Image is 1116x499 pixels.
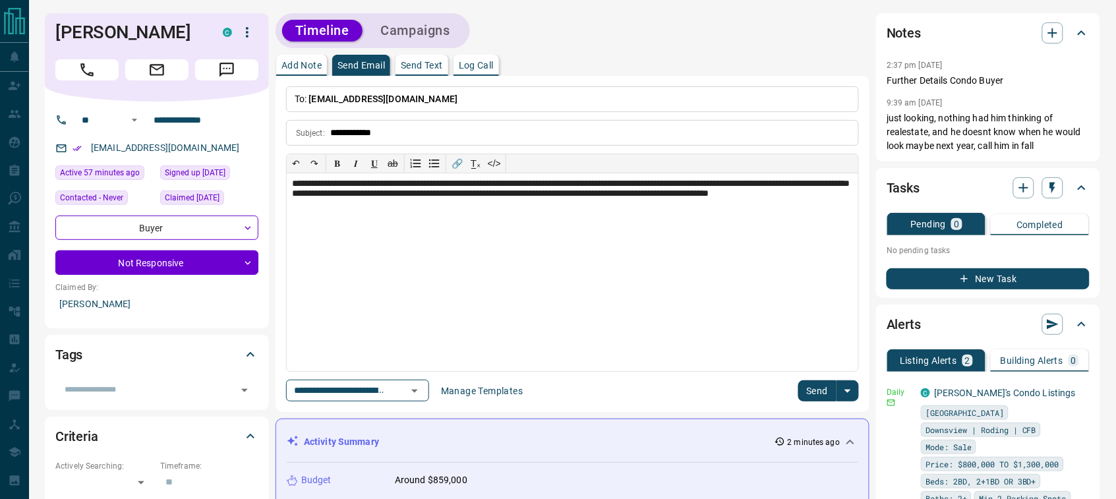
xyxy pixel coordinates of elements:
div: split button [798,380,860,401]
p: 0 [954,220,959,229]
button: ↷ [305,154,324,173]
button: 𝐁 [328,154,347,173]
h2: Tags [55,344,82,365]
button: Timeline [282,20,363,42]
p: just looking, nothing had him thinking of realestate, and he doesnt know when he would look maybe... [887,111,1090,153]
button: </> [485,154,504,173]
button: ↶ [287,154,305,173]
p: No pending tasks [887,241,1090,260]
button: 🔗 [448,154,467,173]
span: [EMAIL_ADDRESS][DOMAIN_NAME] [309,94,458,104]
svg: Email Verified [73,144,82,153]
span: Price: $800,000 TO $1,300,000 [925,457,1059,471]
p: Claimed By: [55,281,258,293]
span: Mode: Sale [925,440,972,454]
p: To: [286,86,859,112]
h2: Notes [887,22,921,44]
span: Email [125,59,189,80]
p: Further Details Condo Buyer [887,74,1090,88]
div: Not Responsive [55,250,258,275]
h1: [PERSON_NAME] [55,22,203,43]
p: [PERSON_NAME] [55,293,258,315]
h2: Tasks [887,177,920,198]
p: 2:37 pm [DATE] [887,61,943,70]
p: Send Text [401,61,443,70]
span: Beds: 2BD, 2+1BD OR 3BD+ [925,475,1036,488]
button: Numbered list [407,154,425,173]
button: Open [127,112,142,128]
button: Send [798,380,837,401]
a: [EMAIL_ADDRESS][DOMAIN_NAME] [91,142,240,153]
button: Manage Templates [433,380,531,401]
p: Send Email [338,61,385,70]
div: Activity Summary2 minutes ago [287,430,858,454]
p: Timeframe: [160,460,258,472]
div: condos.ca [921,388,930,397]
span: Claimed [DATE] [165,191,220,204]
div: Criteria [55,421,258,452]
a: [PERSON_NAME]'s Condo Listings [934,388,1076,398]
span: Active 57 minutes ago [60,166,140,179]
div: Notes [887,17,1090,49]
p: Activity Summary [304,435,379,449]
p: Listing Alerts [900,356,957,365]
span: Message [195,59,258,80]
span: Downsview | Roding | CFB [925,423,1036,436]
p: 2 [965,356,970,365]
button: Open [405,382,424,400]
span: Contacted - Never [60,191,123,204]
p: Pending [911,220,947,229]
div: Sat Sep 13 2025 [55,165,154,184]
p: Add Note [281,61,322,70]
div: Tue Aug 27 2024 [160,191,258,209]
span: 𝐔 [371,158,378,169]
p: Building Alerts [1001,356,1063,365]
p: Log Call [459,61,494,70]
button: Open [235,381,254,399]
button: Campaigns [368,20,463,42]
div: Thu Aug 22 2019 [160,165,258,184]
p: 2 minutes ago [788,436,840,448]
h2: Alerts [887,314,921,335]
svg: Email [887,398,896,407]
p: Around $859,000 [395,473,467,487]
p: Actively Searching: [55,460,154,472]
button: 𝐔 [365,154,384,173]
button: ab [384,154,402,173]
div: Buyer [55,216,258,240]
s: ab [388,158,398,169]
span: Signed up [DATE] [165,166,225,179]
div: Tags [55,339,258,370]
div: Alerts [887,308,1090,340]
span: Call [55,59,119,80]
h2: Criteria [55,426,98,447]
button: Bullet list [425,154,444,173]
button: New Task [887,268,1090,289]
button: 𝑰 [347,154,365,173]
p: 0 [1071,356,1076,365]
p: Completed [1016,220,1063,229]
p: Subject: [296,127,325,139]
p: Budget [301,473,332,487]
button: T̲ₓ [467,154,485,173]
div: condos.ca [223,28,232,37]
span: [GEOGRAPHIC_DATA] [925,406,1004,419]
p: 9:39 am [DATE] [887,98,943,107]
p: Daily [887,386,913,398]
div: Tasks [887,172,1090,204]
